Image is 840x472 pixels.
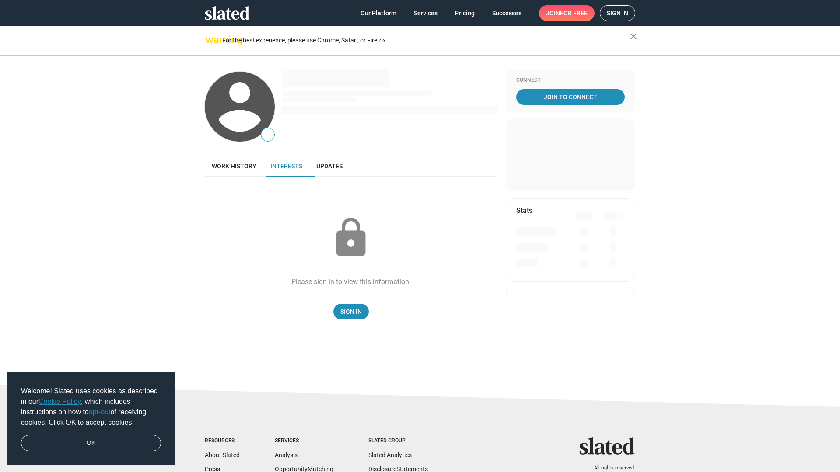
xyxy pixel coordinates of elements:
a: dismiss cookie message [21,435,161,451]
span: — [261,129,274,141]
span: Work history [212,163,256,170]
div: Connect [516,77,625,84]
mat-icon: close [628,31,639,42]
mat-icon: lock [329,216,373,260]
a: Sign In [333,304,369,319]
div: Slated Group [368,437,428,444]
div: Services [275,437,333,444]
span: for free [560,5,588,21]
div: Please sign in to view this information. [291,277,411,286]
div: For the best experience, please use Chrome, Safari, or Firefox. [222,35,630,46]
a: Sign in [600,5,635,21]
a: Work history [205,156,263,177]
div: Resources [205,437,240,444]
span: Updates [316,163,343,170]
a: Slated Analytics [368,451,412,458]
a: Services [407,5,444,21]
span: Join [546,5,588,21]
a: Our Platform [353,5,403,21]
a: Cookie Policy [38,398,81,405]
a: Joinfor free [539,5,595,21]
a: Updates [309,156,350,177]
span: Pricing [455,5,475,21]
mat-card-title: Stats [516,206,532,215]
a: Pricing [448,5,482,21]
a: opt-out [89,408,111,416]
span: Our Platform [360,5,396,21]
a: Successes [485,5,528,21]
span: Sign In [340,304,362,319]
span: Interests [270,163,302,170]
span: Services [414,5,437,21]
a: Join To Connect [516,89,625,105]
mat-icon: warning [206,35,216,45]
span: Welcome! Slated uses cookies as described in our , which includes instructions on how to of recei... [21,386,161,428]
a: About Slated [205,451,240,458]
span: Successes [492,5,521,21]
a: Interests [263,156,309,177]
span: Sign in [607,6,628,21]
span: Join To Connect [518,89,623,105]
div: cookieconsent [7,372,175,465]
a: Analysis [275,451,297,458]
